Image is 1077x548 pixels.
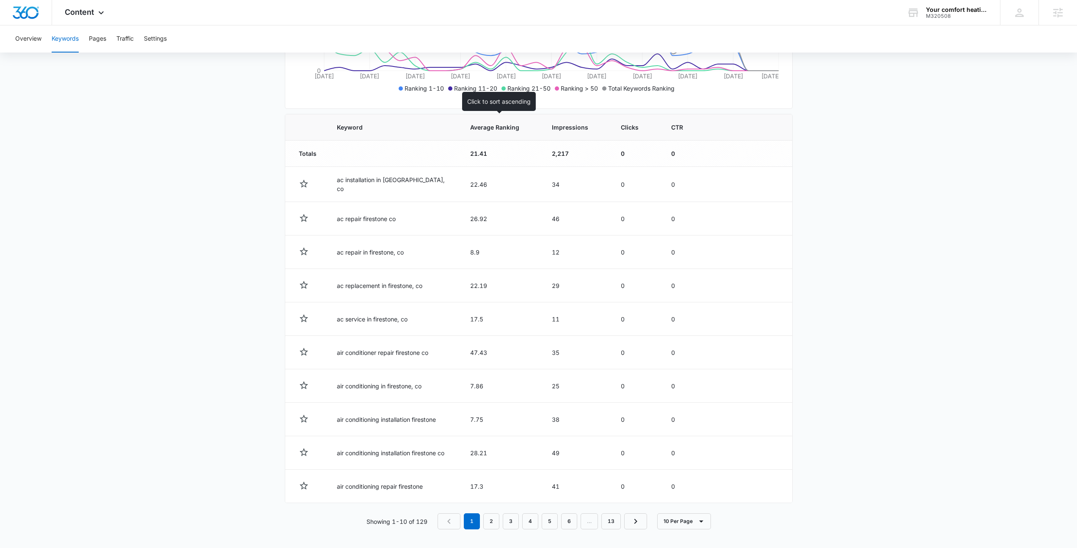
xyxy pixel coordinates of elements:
[542,513,558,529] a: Page 5
[483,513,499,529] a: Page 2
[496,72,515,80] tspan: [DATE]
[624,513,647,529] a: Next Page
[601,513,621,529] a: Page 13
[552,123,588,132] span: Impressions
[460,369,542,403] td: 7.86
[661,470,705,503] td: 0
[460,235,542,269] td: 8.9
[542,235,611,269] td: 12
[470,123,519,132] span: Average Ranking
[561,513,577,529] a: Page 6
[621,123,639,132] span: Clicks
[52,25,79,53] button: Keywords
[661,269,705,302] td: 0
[761,72,780,80] tspan: [DATE]
[661,369,705,403] td: 0
[460,336,542,369] td: 47.43
[454,85,497,92] span: Ranking 11-20
[462,92,536,111] div: Click to sort ascending
[608,85,675,92] span: Total Keywords Ranking
[438,513,647,529] nav: Pagination
[503,513,519,529] a: Page 3
[405,85,444,92] span: Ranking 1-10
[611,369,661,403] td: 0
[542,403,611,436] td: 38
[611,302,661,336] td: 0
[317,67,321,74] tspan: 0
[587,72,606,80] tspan: [DATE]
[327,369,460,403] td: air conditioning in firestone, co
[542,202,611,235] td: 46
[561,85,598,92] span: Ranking > 50
[460,202,542,235] td: 26.92
[460,302,542,336] td: 17.5
[671,123,683,132] span: CTR
[285,141,327,167] td: Totals
[632,72,652,80] tspan: [DATE]
[460,470,542,503] td: 17.3
[460,403,542,436] td: 7.75
[15,25,41,53] button: Overview
[460,141,542,167] td: 21.41
[661,141,705,167] td: 0
[542,141,611,167] td: 2,217
[542,167,611,202] td: 34
[542,302,611,336] td: 11
[116,25,134,53] button: Traffic
[327,336,460,369] td: air conditioner repair firestone co
[661,336,705,369] td: 0
[327,436,460,470] td: air conditioning installation firestone co
[542,269,611,302] td: 29
[542,72,561,80] tspan: [DATE]
[542,470,611,503] td: 41
[542,436,611,470] td: 49
[611,336,661,369] td: 0
[611,202,661,235] td: 0
[366,517,427,526] p: Showing 1-10 of 129
[327,403,460,436] td: air conditioning installation firestone
[327,167,460,202] td: ac installation in [GEOGRAPHIC_DATA], co
[460,269,542,302] td: 22.19
[926,6,988,13] div: account name
[611,269,661,302] td: 0
[611,436,661,470] td: 0
[542,369,611,403] td: 25
[611,403,661,436] td: 0
[657,513,711,529] button: 10 Per Page
[327,269,460,302] td: ac replacement in firestone, co
[661,167,705,202] td: 0
[611,167,661,202] td: 0
[507,85,551,92] span: Ranking 21-50
[327,302,460,336] td: ac service in firestone, co
[327,470,460,503] td: air conditioning repair firestone
[360,72,379,80] tspan: [DATE]
[89,25,106,53] button: Pages
[926,13,988,19] div: account id
[327,235,460,269] td: ac repair in firestone, co
[144,25,167,53] button: Settings
[522,513,538,529] a: Page 4
[542,336,611,369] td: 35
[464,513,480,529] em: 1
[460,436,542,470] td: 28.21
[460,167,542,202] td: 22.46
[451,72,470,80] tspan: [DATE]
[661,302,705,336] td: 0
[661,235,705,269] td: 0
[661,436,705,470] td: 0
[327,202,460,235] td: ac repair firestone co
[678,72,697,80] tspan: [DATE]
[723,72,743,80] tspan: [DATE]
[661,202,705,235] td: 0
[65,8,94,17] span: Content
[337,123,438,132] span: Keyword
[661,403,705,436] td: 0
[611,235,661,269] td: 0
[611,141,661,167] td: 0
[611,470,661,503] td: 0
[405,72,424,80] tspan: [DATE]
[314,72,334,80] tspan: [DATE]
